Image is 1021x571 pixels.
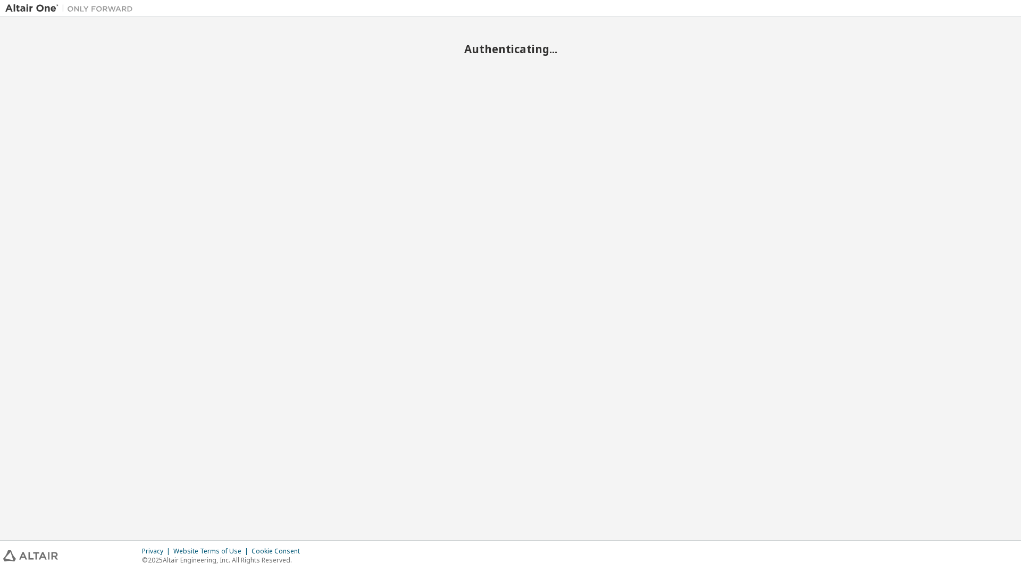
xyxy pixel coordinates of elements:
[142,556,306,565] p: © 2025 Altair Engineering, Inc. All Rights Reserved.
[252,547,306,556] div: Cookie Consent
[5,3,138,14] img: Altair One
[173,547,252,556] div: Website Terms of Use
[5,42,1016,56] h2: Authenticating...
[3,550,58,561] img: altair_logo.svg
[142,547,173,556] div: Privacy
